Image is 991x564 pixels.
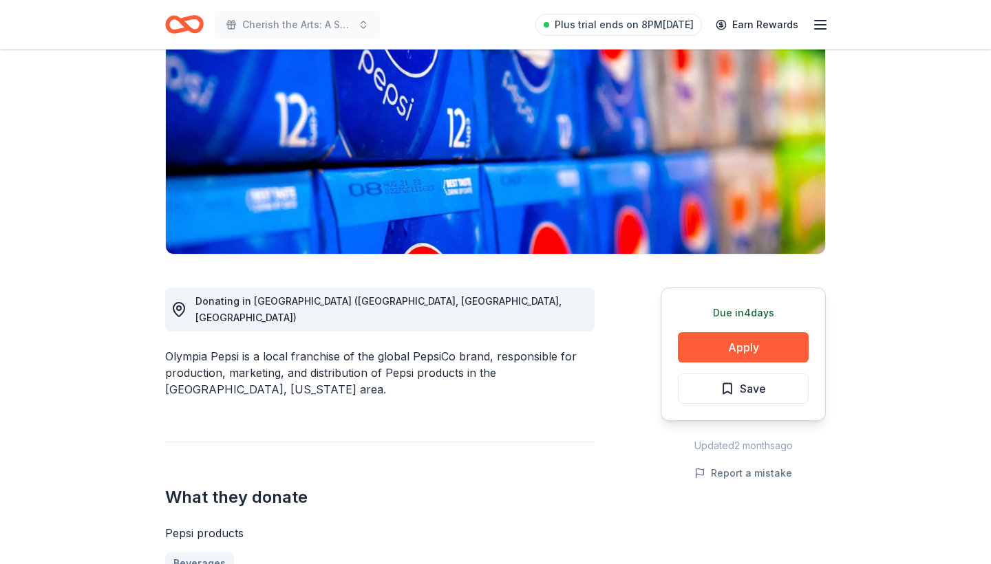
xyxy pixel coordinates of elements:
[165,525,595,541] div: Pepsi products
[661,437,826,454] div: Updated 2 months ago
[694,465,792,481] button: Report a mistake
[678,332,809,362] button: Apply
[678,305,809,321] div: Due in 4 days
[707,12,807,37] a: Earn Rewards
[740,380,766,398] span: Save
[195,295,562,323] span: Donating in [GEOGRAPHIC_DATA] ([GEOGRAPHIC_DATA], [GEOGRAPHIC_DATA], [GEOGRAPHIC_DATA])
[535,14,702,36] a: Plus trial ends on 8PM[DATE]
[165,8,204,41] a: Home
[165,486,595,508] h2: What they donate
[242,17,352,33] span: Cherish the Arts: A Sweet 16 Soiree
[215,11,380,39] button: Cherish the Arts: A Sweet 16 Soiree
[555,17,694,33] span: Plus trial ends on 8PM[DATE]
[165,348,595,398] div: Olympia Pepsi is a local franchise of the global PepsiCo brand, responsible for production, marke...
[678,373,809,404] button: Save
